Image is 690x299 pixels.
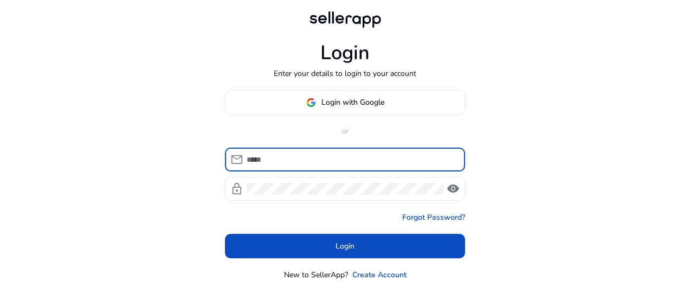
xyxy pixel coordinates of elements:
p: Enter your details to login to your account [274,68,416,79]
button: Login with Google [225,90,465,114]
a: Create Account [352,269,407,281]
span: Login [336,240,354,252]
a: Forgot Password? [402,212,465,223]
h1: Login [320,41,370,65]
p: or [225,125,465,137]
p: New to SellerApp? [284,269,348,281]
span: mail [230,153,243,166]
span: Login with Google [321,97,384,108]
button: Login [225,234,465,258]
img: google-logo.svg [306,98,316,107]
span: visibility [447,182,460,195]
span: lock [230,182,243,195]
